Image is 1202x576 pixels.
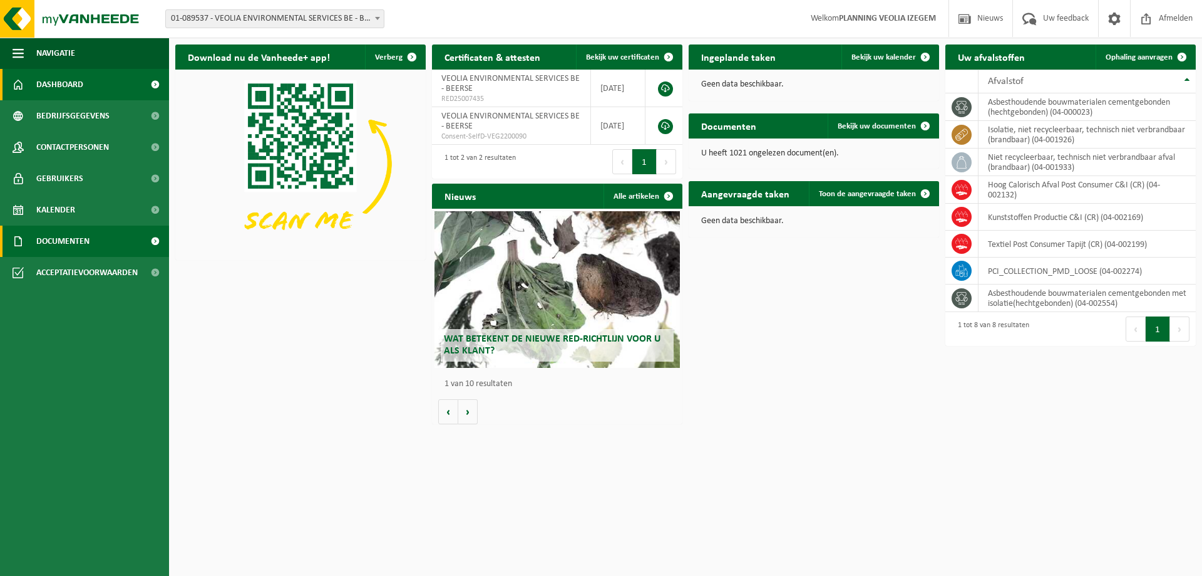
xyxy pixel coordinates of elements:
p: Geen data beschikbaar. [701,217,927,226]
strong: PLANNING VEOLIA IZEGEM [839,14,936,23]
td: PCI_COLLECTION_PMD_LOOSE (04-002274) [979,258,1196,285]
a: Wat betekent de nieuwe RED-richtlijn voor u als klant? [434,211,680,368]
span: Bedrijfsgegevens [36,100,110,132]
span: 01-089537 - VEOLIA ENVIRONMENTAL SERVICES BE - BEERSE [166,10,384,28]
h2: Download nu de Vanheede+ app! [175,45,342,69]
td: [DATE] [591,70,645,107]
a: Alle artikelen [604,184,681,209]
span: 01-089537 - VEOLIA ENVIRONMENTAL SERVICES BE - BEERSE [165,9,384,28]
td: Hoog Calorisch Afval Post Consumer C&I (CR) (04-002132) [979,176,1196,204]
span: Gebruikers [36,163,83,194]
td: asbesthoudende bouwmaterialen cementgebonden (hechtgebonden) (04-000023) [979,93,1196,121]
a: Ophaling aanvragen [1096,45,1194,70]
button: Previous [1126,317,1146,342]
span: RED25007435 [441,94,581,104]
span: Kalender [36,194,75,226]
p: U heeft 1021 ongelezen document(en). [701,149,927,158]
td: asbesthoudende bouwmaterialen cementgebonden met isolatie(hechtgebonden) (04-002554) [979,285,1196,312]
span: VEOLIA ENVIRONMENTAL SERVICES BE - BEERSE [441,74,580,93]
span: VEOLIA ENVIRONMENTAL SERVICES BE - BEERSE [441,112,580,131]
a: Bekijk uw kalender [841,45,938,70]
span: Bekijk uw kalender [851,53,916,61]
button: Vorige [438,399,458,424]
span: Verberg [375,53,403,61]
span: Ophaling aanvragen [1106,53,1173,61]
span: Afvalstof [988,76,1024,86]
div: 1 tot 8 van 8 resultaten [952,315,1029,343]
span: Toon de aangevraagde taken [819,190,916,198]
button: Verberg [365,45,424,70]
a: Bekijk uw certificaten [576,45,681,70]
button: Volgende [458,399,478,424]
button: Next [657,149,676,174]
span: Dashboard [36,69,83,100]
h2: Uw afvalstoffen [945,45,1037,69]
h2: Documenten [689,113,769,138]
button: Next [1170,317,1189,342]
h2: Certificaten & attesten [432,45,553,69]
button: 1 [632,149,657,174]
img: Download de VHEPlus App [175,70,426,258]
span: Acceptatievoorwaarden [36,257,138,288]
button: 1 [1146,317,1170,342]
span: Consent-SelfD-VEG2200090 [441,132,581,142]
p: 1 van 10 resultaten [444,380,676,389]
span: Wat betekent de nieuwe RED-richtlijn voor u als klant? [444,334,660,356]
a: Bekijk uw documenten [828,113,938,139]
td: niet recycleerbaar, technisch niet verbrandbaar afval (brandbaar) (04-001933) [979,149,1196,176]
td: Kunststoffen Productie C&I (CR) (04-002169) [979,204,1196,231]
button: Previous [612,149,632,174]
span: Documenten [36,226,90,257]
span: Bekijk uw documenten [838,122,916,130]
h2: Ingeplande taken [689,45,788,69]
td: [DATE] [591,107,645,145]
td: isolatie, niet recycleerbaar, technisch niet verbrandbaar (brandbaar) (04-001926) [979,121,1196,149]
h2: Aangevraagde taken [689,181,802,206]
td: Textiel Post Consumer Tapijt (CR) (04-002199) [979,231,1196,258]
div: 1 tot 2 van 2 resultaten [438,148,516,175]
h2: Nieuws [432,184,488,208]
p: Geen data beschikbaar. [701,80,927,89]
span: Contactpersonen [36,132,109,163]
a: Toon de aangevraagde taken [809,181,938,206]
span: Navigatie [36,38,75,69]
span: Bekijk uw certificaten [586,53,659,61]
